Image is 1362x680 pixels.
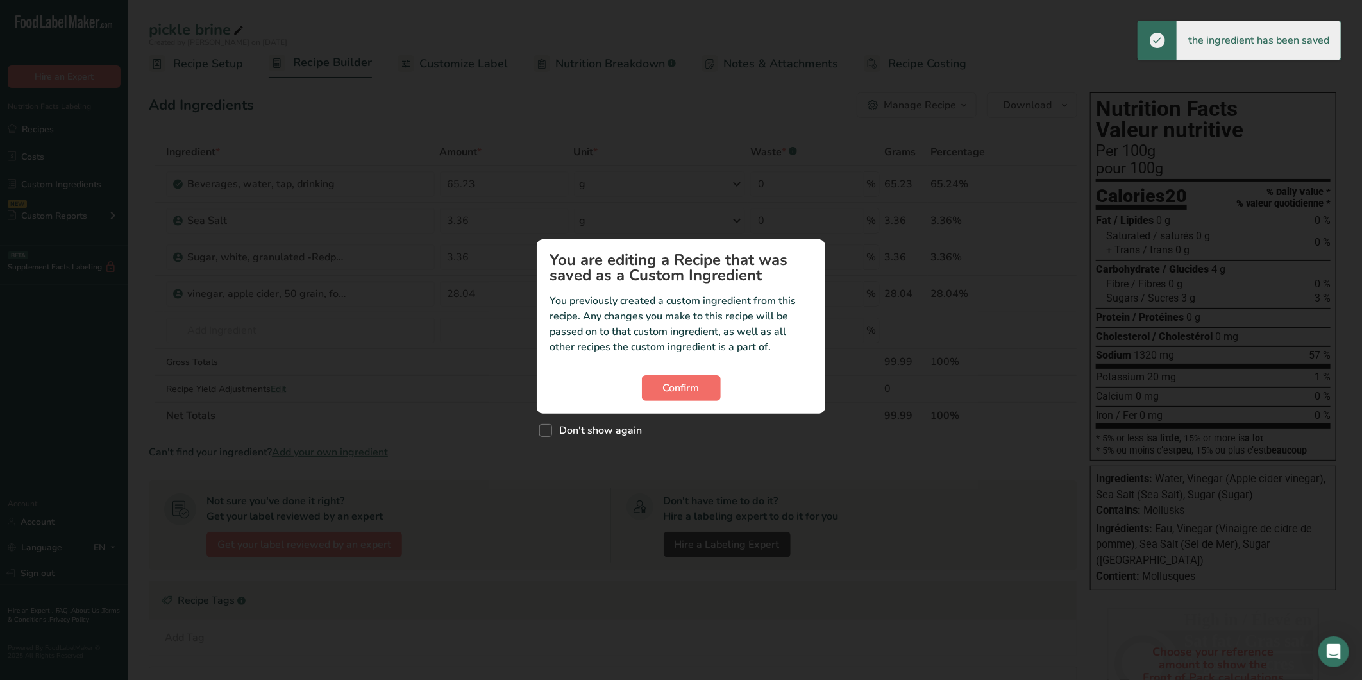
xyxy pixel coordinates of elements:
[663,380,700,396] span: Confirm
[550,293,812,355] p: You previously created a custom ingredient from this recipe. Any changes you make to this recipe ...
[550,252,812,283] h1: You are editing a Recipe that was saved as a Custom Ingredient
[642,375,721,401] button: Confirm
[1177,21,1341,60] div: the ingredient has been saved
[552,424,642,437] span: Don't show again
[1318,636,1349,667] div: Open Intercom Messenger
